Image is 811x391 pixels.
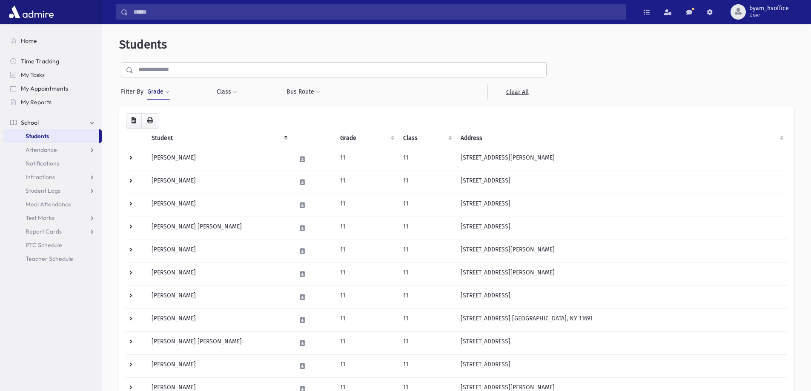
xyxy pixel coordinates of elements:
td: 11 [398,354,456,377]
span: Home [21,37,37,45]
a: PTC Schedule [3,238,102,252]
td: 11 [398,217,456,240]
td: [STREET_ADDRESS] [GEOGRAPHIC_DATA], NY 11691 [456,308,787,331]
span: Teacher Schedule [26,255,73,263]
a: Notifications [3,157,102,170]
span: Time Tracking [21,57,59,65]
td: 11 [335,171,398,194]
td: 11 [398,171,456,194]
td: 11 [335,217,398,240]
td: [PERSON_NAME] [146,308,291,331]
td: [STREET_ADDRESS] [456,194,787,217]
td: [PERSON_NAME] [146,148,291,171]
th: Grade: activate to sort column ascending [335,128,398,148]
td: [PERSON_NAME] [146,240,291,263]
td: 11 [398,308,456,331]
span: Meal Attendance [26,200,72,208]
td: 11 [335,148,398,171]
td: 11 [398,194,456,217]
a: My Appointments [3,82,102,95]
span: Students [119,37,167,51]
td: 11 [335,354,398,377]
img: AdmirePro [7,3,56,20]
td: 11 [398,148,456,171]
td: [STREET_ADDRESS] [456,354,787,377]
a: Infractions [3,170,102,184]
a: Home [3,34,102,48]
td: [STREET_ADDRESS] [456,285,787,308]
td: [STREET_ADDRESS][PERSON_NAME] [456,240,787,263]
span: User [749,12,789,19]
th: Address: activate to sort column ascending [456,128,787,148]
td: [PERSON_NAME] [146,285,291,308]
td: [STREET_ADDRESS][PERSON_NAME] [456,148,787,171]
a: School [3,116,102,129]
a: Teacher Schedule [3,252,102,265]
span: Students [26,132,49,140]
span: School [21,119,39,126]
a: Attendance [3,143,102,157]
td: [STREET_ADDRESS][PERSON_NAME] [456,263,787,285]
td: 11 [335,263,398,285]
td: 11 [398,263,456,285]
td: 11 [335,285,398,308]
td: 11 [398,331,456,354]
th: Student: activate to sort column descending [146,128,291,148]
span: Notifications [26,160,59,167]
td: [PERSON_NAME] [146,263,291,285]
a: Meal Attendance [3,197,102,211]
span: Infractions [26,173,55,181]
span: Student Logs [26,187,60,194]
td: 11 [335,308,398,331]
td: [PERSON_NAME] [146,354,291,377]
a: Student Logs [3,184,102,197]
a: My Tasks [3,68,102,82]
td: [PERSON_NAME] [146,194,291,217]
a: Clear All [487,84,547,100]
span: Report Cards [26,228,62,235]
a: Test Marks [3,211,102,225]
button: Class [216,84,238,100]
td: [STREET_ADDRESS] [456,331,787,354]
a: My Reports [3,95,102,109]
span: Test Marks [26,214,54,222]
td: [PERSON_NAME] [146,171,291,194]
button: CSV [126,113,142,128]
td: 11 [335,331,398,354]
td: 11 [335,240,398,263]
span: My Tasks [21,71,45,79]
span: My Appointments [21,85,68,92]
td: 11 [398,240,456,263]
span: Filter By [121,87,147,96]
a: Time Tracking [3,54,102,68]
span: byam_hsoffice [749,5,789,12]
a: Report Cards [3,225,102,238]
input: Search [128,4,626,20]
td: 11 [335,194,398,217]
td: [STREET_ADDRESS] [456,171,787,194]
td: [PERSON_NAME] [PERSON_NAME] [146,217,291,240]
button: Bus Route [286,84,321,100]
span: Attendance [26,146,57,154]
a: Students [3,129,99,143]
td: [PERSON_NAME] [PERSON_NAME] [146,331,291,354]
button: Grade [147,84,170,100]
span: PTC Schedule [26,241,62,249]
td: [STREET_ADDRESS] [456,217,787,240]
td: 11 [398,285,456,308]
span: My Reports [21,98,52,106]
th: Class: activate to sort column ascending [398,128,456,148]
button: Print [141,113,158,128]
